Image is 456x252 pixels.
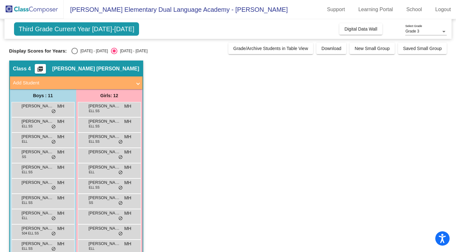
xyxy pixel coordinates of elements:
[124,164,131,171] span: MH
[57,103,64,110] span: MH
[89,210,121,216] span: [PERSON_NAME]
[22,195,54,201] span: [PERSON_NAME]
[22,170,33,175] span: ELL SS
[322,4,350,15] a: Support
[22,124,33,129] span: ELL SS
[36,66,44,75] mat-icon: picture_as_pdf
[118,170,123,175] span: do_not_disturb_alt
[22,231,39,236] span: 504 ELL SS
[118,201,123,206] span: do_not_disturb_alt
[89,124,100,129] span: ELL SS
[57,241,64,247] span: MH
[124,103,131,110] span: MH
[22,118,54,125] span: [PERSON_NAME] [PERSON_NAME]
[89,200,93,205] span: SS
[57,210,64,217] span: MH
[89,139,100,144] span: ELL SS
[22,133,54,140] span: [PERSON_NAME]
[13,79,132,87] mat-panel-title: Add Student
[22,155,26,159] span: SS
[9,48,67,54] span: Display Scores for Years:
[51,185,56,191] span: do_not_disturb_alt
[124,179,131,186] span: MH
[89,170,95,175] span: ELL
[22,241,54,247] span: [PERSON_NAME]
[124,241,131,247] span: MH
[89,118,121,125] span: [PERSON_NAME]
[124,133,131,140] span: MH
[57,133,64,140] span: MH
[124,210,131,217] span: MH
[89,109,100,113] span: ELL SS
[51,231,56,236] span: do_not_disturb_alt
[64,4,288,15] span: [PERSON_NAME] Elementary Dual Language Academy - [PERSON_NAME]
[71,48,147,54] mat-radio-group: Select an option
[124,118,131,125] span: MH
[403,46,442,51] span: Saved Small Group
[52,66,139,72] span: [PERSON_NAME] [PERSON_NAME]
[89,195,121,201] span: [PERSON_NAME]
[57,195,64,201] span: MH
[353,4,398,15] a: Learning Portal
[78,48,108,54] div: [DATE] - [DATE]
[89,133,121,140] span: [PERSON_NAME]
[118,216,123,221] span: do_not_disturb_alt
[22,200,33,205] span: ELL SS
[117,48,147,54] div: [DATE] - [DATE]
[89,164,121,170] span: [PERSON_NAME]
[89,225,121,232] span: [PERSON_NAME]
[89,185,100,190] span: ELL SS
[57,118,64,125] span: MH
[51,140,56,145] span: do_not_disturb_alt
[14,22,139,36] span: Third Grade Current Year [DATE]-[DATE]
[22,179,54,186] span: [PERSON_NAME]
[22,149,54,155] span: [PERSON_NAME]
[89,179,121,186] span: [PERSON_NAME]
[405,29,419,33] span: Grade 3
[51,124,56,129] span: do_not_disturb_alt
[228,43,313,54] button: Grade/Archive Students in Table View
[10,76,143,89] mat-expansion-panel-header: Add Student
[51,216,56,221] span: do_not_disturb_alt
[22,164,54,170] span: [PERSON_NAME]
[124,195,131,201] span: MH
[13,66,31,72] span: Class 4
[430,4,456,15] a: Logout
[51,109,56,114] span: do_not_disturb_alt
[22,139,28,144] span: ELL
[344,26,377,32] span: Digital Data Wall
[22,246,33,251] span: ELL SS
[118,231,123,236] span: do_not_disturb_alt
[57,149,64,155] span: MH
[89,149,121,155] span: [PERSON_NAME]
[349,43,395,54] button: New Small Group
[22,103,54,109] span: [PERSON_NAME]
[22,210,54,216] span: [PERSON_NAME]
[35,64,46,74] button: Print Students Details
[124,149,131,155] span: MH
[57,164,64,171] span: MH
[76,89,143,102] div: Girls: 12
[316,43,346,54] button: Download
[124,225,131,232] span: MH
[22,216,28,220] span: ELL
[51,155,56,160] span: do_not_disturb_alt
[233,46,308,51] span: Grade/Archive Students in Table View
[51,247,56,252] span: do_not_disturb_alt
[89,103,121,109] span: [PERSON_NAME]
[321,46,341,51] span: Download
[118,185,123,191] span: do_not_disturb_alt
[89,241,121,247] span: [PERSON_NAME]
[10,89,76,102] div: Boys : 11
[57,179,64,186] span: MH
[89,246,95,251] span: ELL
[118,140,123,145] span: do_not_disturb_alt
[22,225,54,232] span: [PERSON_NAME]
[355,46,390,51] span: New Small Group
[57,225,64,232] span: MH
[401,4,427,15] a: School
[398,43,447,54] button: Saved Small Group
[118,155,123,160] span: do_not_disturb_alt
[339,23,382,35] button: Digital Data Wall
